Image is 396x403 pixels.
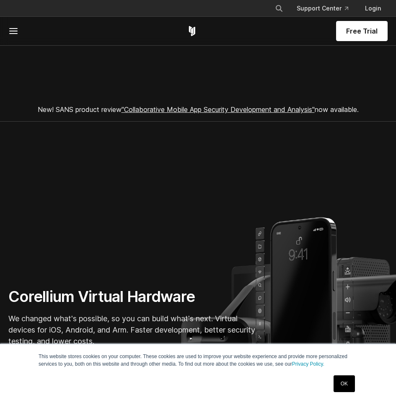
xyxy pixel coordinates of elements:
[39,353,357,368] p: This website stores cookies on your computer. These cookies are used to improve your website expe...
[122,105,315,114] a: "Collaborative Mobile App Security Development and Analysis"
[8,313,260,347] p: We changed what's possible, so you can build what's next. Virtual devices for iOS, Android, and A...
[290,1,355,16] a: Support Center
[334,375,355,392] a: OK
[346,26,378,36] span: Free Trial
[8,287,260,306] h1: Corellium Virtual Hardware
[272,1,287,16] button: Search
[268,1,388,16] div: Navigation Menu
[358,1,388,16] a: Login
[336,21,388,41] a: Free Trial
[187,26,197,36] a: Corellium Home
[292,361,324,367] a: Privacy Policy.
[38,105,359,114] span: New! SANS product review now available.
